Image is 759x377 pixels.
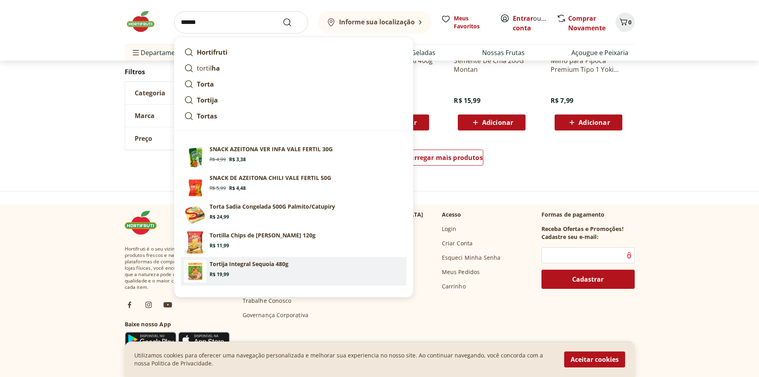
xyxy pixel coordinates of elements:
[571,48,628,57] a: Açougue e Peixaria
[442,225,457,233] a: Login
[125,246,230,290] span: Hortifruti é o seu vizinho especialista em produtos frescos e naturais. Nas nossas plataformas de...
[197,63,220,73] p: tortil
[181,108,406,124] a: Tortas
[212,64,220,73] strong: ha
[282,18,302,27] button: Submit Search
[551,96,573,105] span: R$ 7,99
[135,134,152,142] span: Preço
[131,43,141,62] button: Menu
[210,174,331,182] p: SNACK DE AZEITONA CHILI VALE FERTIL 50G
[318,11,431,34] button: Informe sua localização
[229,185,246,191] span: R$ 4,48
[184,174,206,196] img: Snack de Azeitona Chili Vale Fértil 50g
[555,114,622,130] button: Adicionar
[210,243,229,249] span: R$ 11,99
[197,96,218,105] strong: Tortija
[184,260,206,282] img: Principal
[125,211,165,235] img: Hortifruti
[541,211,635,219] p: Formas de pagamento
[568,14,606,32] a: Comprar Novamente
[181,171,406,199] a: Snack de Azeitona Chili Vale Fértil 50gSNACK DE AZEITONA CHILI VALE FERTIL 50GR$ 5,99R$ 4,48
[125,64,245,80] h2: Filtros
[181,257,406,286] a: PrincipalTortija Integral Sequoia 480gR$ 19,99
[229,156,246,163] span: R$ 3,38
[339,18,415,26] b: Informe sua localização
[513,14,548,33] span: ou
[181,44,406,60] a: Hortifruti
[406,154,483,161] span: Carregar mais produtos
[454,14,490,30] span: Meus Favoritos
[181,60,406,76] a: tortilha
[616,13,635,32] button: Carrinho
[564,351,625,367] button: Aceitar cookies
[125,332,177,347] img: Google Play Icon
[513,14,533,23] a: Entrar
[628,18,632,26] span: 0
[454,56,530,74] a: Semente De Chia 200G Montan
[125,127,245,150] button: Preço
[454,96,480,105] span: R$ 15,99
[406,150,483,169] a: Carregar mais produtos
[579,119,610,126] span: Adicionar
[442,254,501,262] a: Esqueci Minha Senha
[441,14,490,30] a: Meus Favoritos
[442,268,480,276] a: Meus Pedidos
[174,11,308,34] input: search
[442,211,461,219] p: Acesso
[243,297,292,305] a: Trabalhe Conosco
[197,48,228,57] strong: Hortifruti
[442,282,466,290] a: Carrinho
[181,228,406,257] a: Tortilla Chips de Milho Garytos Sequoia 120gTortilla Chips de [PERSON_NAME] 120gR$ 11,99
[210,203,335,211] p: Torta Sadia Congelada 500G Palmito/Catupiry
[243,311,309,319] a: Governança Corporativa
[572,276,604,282] span: Cadastrar
[210,145,333,153] p: SNACK AZEITONA VER INFA VALE FERTIL 30G
[541,270,635,289] button: Cadastrar
[144,300,153,310] img: ig
[197,112,217,120] strong: Tortas
[178,332,230,347] img: App Store Icon
[125,300,134,310] img: fb
[541,225,624,233] h3: Receba Ofertas e Promoções!
[184,145,206,168] img: Snack de Azeitona Verde Infantil Olivito Vale Fértil 30g
[135,89,165,97] span: Categoria
[184,203,206,225] img: Principal
[210,156,226,163] span: R$ 4,99
[125,105,245,127] button: Marca
[482,48,525,57] a: Nossas Frutas
[134,351,555,367] p: Utilizamos cookies para oferecer uma navegação personalizada e melhorar sua experiencia no nosso ...
[181,142,406,171] a: Snack de Azeitona Verde Infantil Olivito Vale Fértil 30gSNACK AZEITONA VER INFA VALE FERTIL 30GR$...
[482,119,513,126] span: Adicionar
[513,14,557,32] a: Criar conta
[551,56,626,74] a: Milho para Pipoca Premium Tipo 1 Yoki 400g
[458,114,526,130] button: Adicionar
[181,199,406,228] a: PrincipalTorta Sadia Congelada 500G Palmito/CatupiryR$ 24,99
[210,214,229,220] span: R$ 24,99
[184,231,206,254] img: Tortilla Chips de Milho Garytos Sequoia 120g
[131,43,188,62] span: Departamentos
[181,92,406,108] a: Tortija
[210,271,229,278] span: R$ 19,99
[163,300,173,310] img: ytb
[210,231,316,239] p: Tortilla Chips de [PERSON_NAME] 120g
[125,82,245,104] button: Categoria
[197,80,214,89] strong: Torta
[210,185,226,191] span: R$ 5,99
[210,260,288,268] p: Tortija Integral Sequoia 480g
[541,233,598,241] h3: Cadastre seu e-mail:
[135,112,155,120] span: Marca
[125,320,230,328] h3: Baixe nosso App
[125,10,165,34] img: Hortifruti
[181,76,406,92] a: Torta
[442,239,473,247] a: Criar Conta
